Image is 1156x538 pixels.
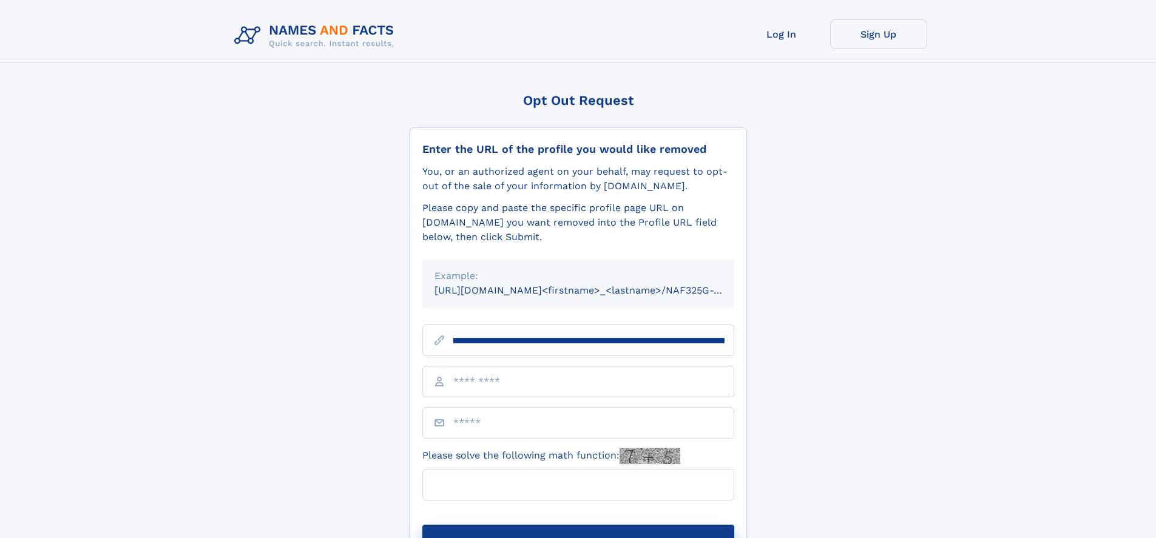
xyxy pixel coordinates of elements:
[830,19,927,49] a: Sign Up
[229,19,404,52] img: Logo Names and Facts
[434,284,757,296] small: [URL][DOMAIN_NAME]<firstname>_<lastname>/NAF325G-xxxxxxxx
[733,19,830,49] a: Log In
[410,93,747,108] div: Opt Out Request
[434,269,722,283] div: Example:
[422,448,680,464] label: Please solve the following math function:
[422,164,734,193] div: You, or an authorized agent on your behalf, may request to opt-out of the sale of your informatio...
[422,201,734,244] div: Please copy and paste the specific profile page URL on [DOMAIN_NAME] you want removed into the Pr...
[422,143,734,156] div: Enter the URL of the profile you would like removed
